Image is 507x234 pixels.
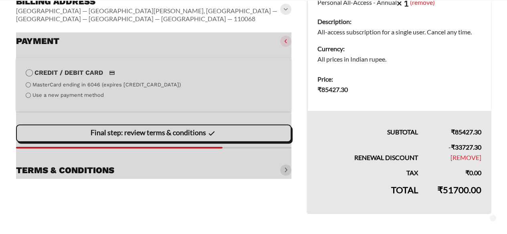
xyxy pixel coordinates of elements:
span: ₹ [437,184,443,195]
th: Tax [308,163,428,178]
span: 33727.30 [451,143,481,151]
bdi: 85427.30 [317,86,348,93]
th: Renewal Discount [308,137,428,163]
dt: Price: [317,74,481,84]
span: ₹ [451,128,455,136]
span: ₹ [317,86,321,93]
dt: Currency: [317,44,481,54]
td: - [428,137,491,163]
a: Remove discount_renewal coupon [450,154,481,161]
vaadin-horizontal-layout: [GEOGRAPHIC_DATA] — [GEOGRAPHIC_DATA][PERSON_NAME], [GEOGRAPHIC_DATA] — [GEOGRAPHIC_DATA] — [GEOG... [16,7,282,23]
bdi: 0.00 [465,169,481,176]
bdi: 85427.30 [451,128,481,136]
span: ₹ [465,169,469,176]
th: Subtotal [308,111,428,137]
a: Scroll to top [490,215,496,221]
dd: All prices in Indian rupee. [317,54,481,64]
bdi: 51700.00 [437,184,481,195]
th: Total [308,178,428,213]
dt: Description: [317,16,481,27]
dd: All-access subscription for a single user. Cancel any time. [317,27,481,37]
span: ₹ [451,143,455,151]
